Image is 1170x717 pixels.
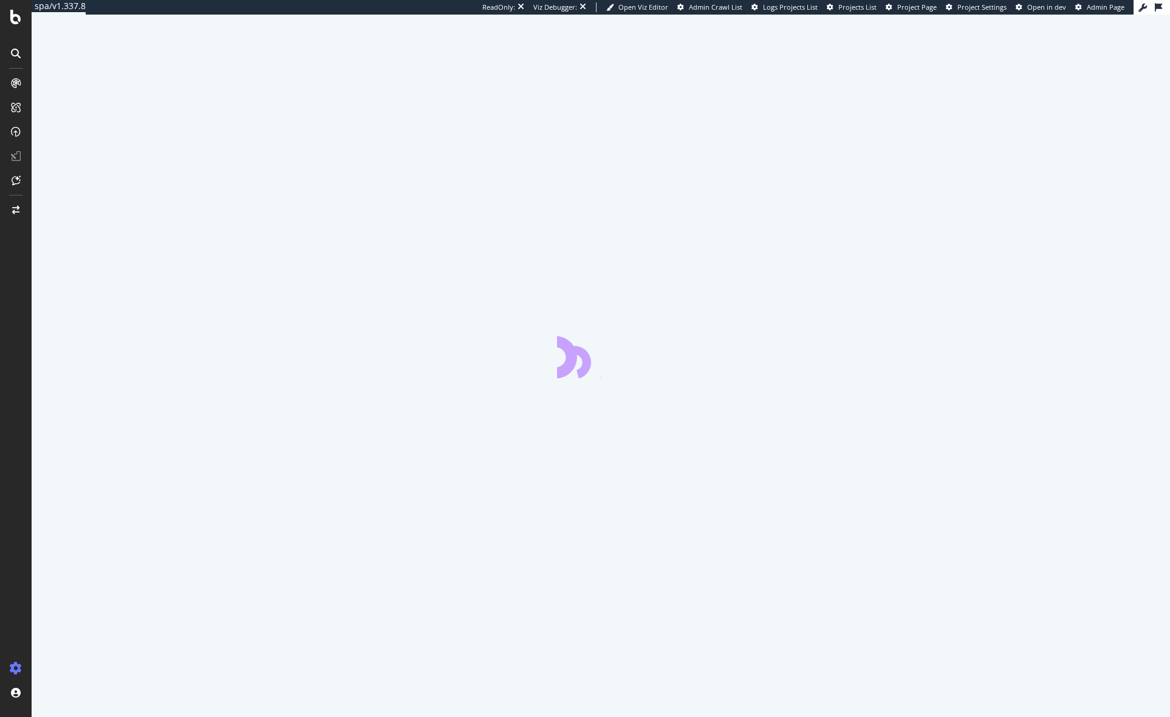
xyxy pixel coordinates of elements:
span: Projects List [838,2,877,12]
a: Logs Projects List [751,2,818,12]
a: Admin Page [1075,2,1124,12]
div: Viz Debugger: [533,2,577,12]
span: Admin Page [1087,2,1124,12]
span: Open Viz Editor [618,2,668,12]
div: ReadOnly: [482,2,515,12]
span: Logs Projects List [763,2,818,12]
a: Open Viz Editor [606,2,668,12]
span: Project Page [897,2,937,12]
a: Open in dev [1016,2,1066,12]
a: Admin Crawl List [677,2,742,12]
span: Project Settings [957,2,1007,12]
a: Project Page [886,2,937,12]
span: Admin Crawl List [689,2,742,12]
span: Open in dev [1027,2,1066,12]
a: Project Settings [946,2,1007,12]
div: animation [557,335,645,378]
a: Projects List [827,2,877,12]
